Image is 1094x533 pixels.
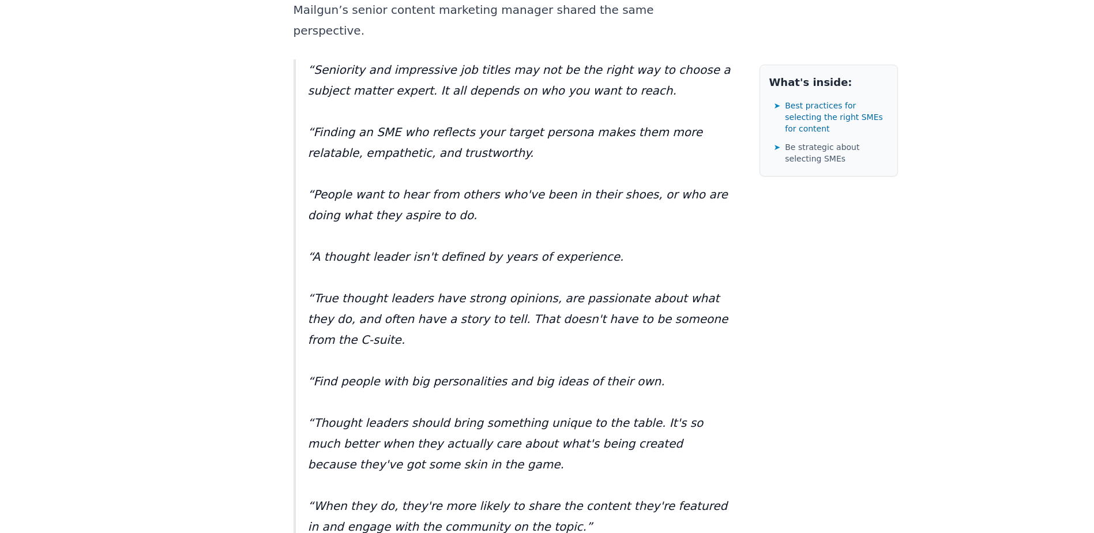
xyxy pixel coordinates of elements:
[785,100,888,134] span: Best practices for selecting the right SMEs for content
[774,141,781,153] span: ➤
[769,74,888,91] h2: What's inside:
[774,100,781,111] span: ➤
[785,141,888,164] span: Be strategic about selecting SMEs
[774,139,888,167] a: ➤Be strategic about selecting SMEs
[774,97,888,137] a: ➤Best practices for selecting the right SMEs for content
